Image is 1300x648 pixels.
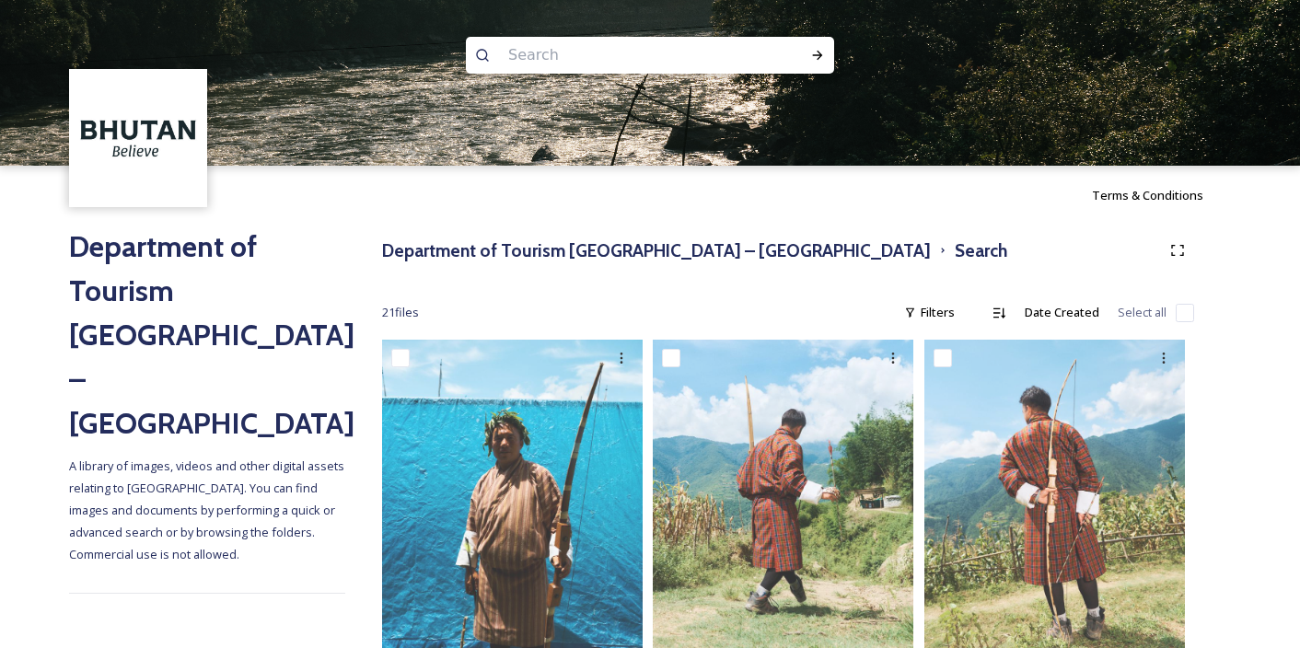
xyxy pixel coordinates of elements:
[72,72,205,205] img: BT_Logo_BB_Lockup_CMYK_High%2520Res.jpg
[69,457,347,562] span: A library of images, videos and other digital assets relating to [GEOGRAPHIC_DATA]. You can find ...
[955,237,1007,264] h3: Search
[1092,187,1203,203] span: Terms & Conditions
[1092,184,1231,206] a: Terms & Conditions
[382,237,931,264] h3: Department of Tourism [GEOGRAPHIC_DATA] – [GEOGRAPHIC_DATA]
[69,225,345,445] h2: Department of Tourism [GEOGRAPHIC_DATA] – [GEOGRAPHIC_DATA]
[895,295,964,330] div: Filters
[1016,295,1108,330] div: Date Created
[382,304,419,321] span: 21 file s
[499,35,751,75] input: Search
[1118,304,1167,321] span: Select all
